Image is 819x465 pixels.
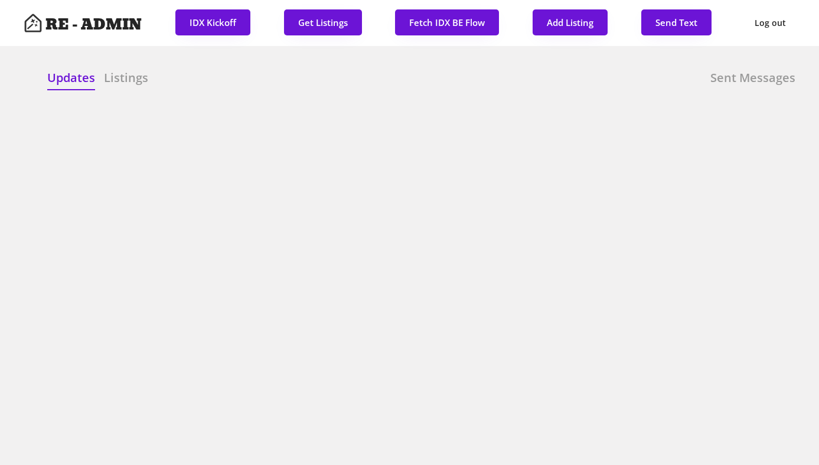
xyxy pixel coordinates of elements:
h6: Sent Messages [710,70,795,86]
button: Log out [745,9,795,37]
h6: Listings [104,70,148,86]
h4: RE - ADMIN [45,17,142,32]
img: Artboard%201%20copy%203.svg [24,14,43,32]
button: Add Listing [533,9,608,35]
button: Get Listings [284,9,362,35]
button: Fetch IDX BE Flow [395,9,499,35]
button: Send Text [641,9,712,35]
button: IDX Kickoff [175,9,250,35]
h6: Updates [47,70,95,86]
